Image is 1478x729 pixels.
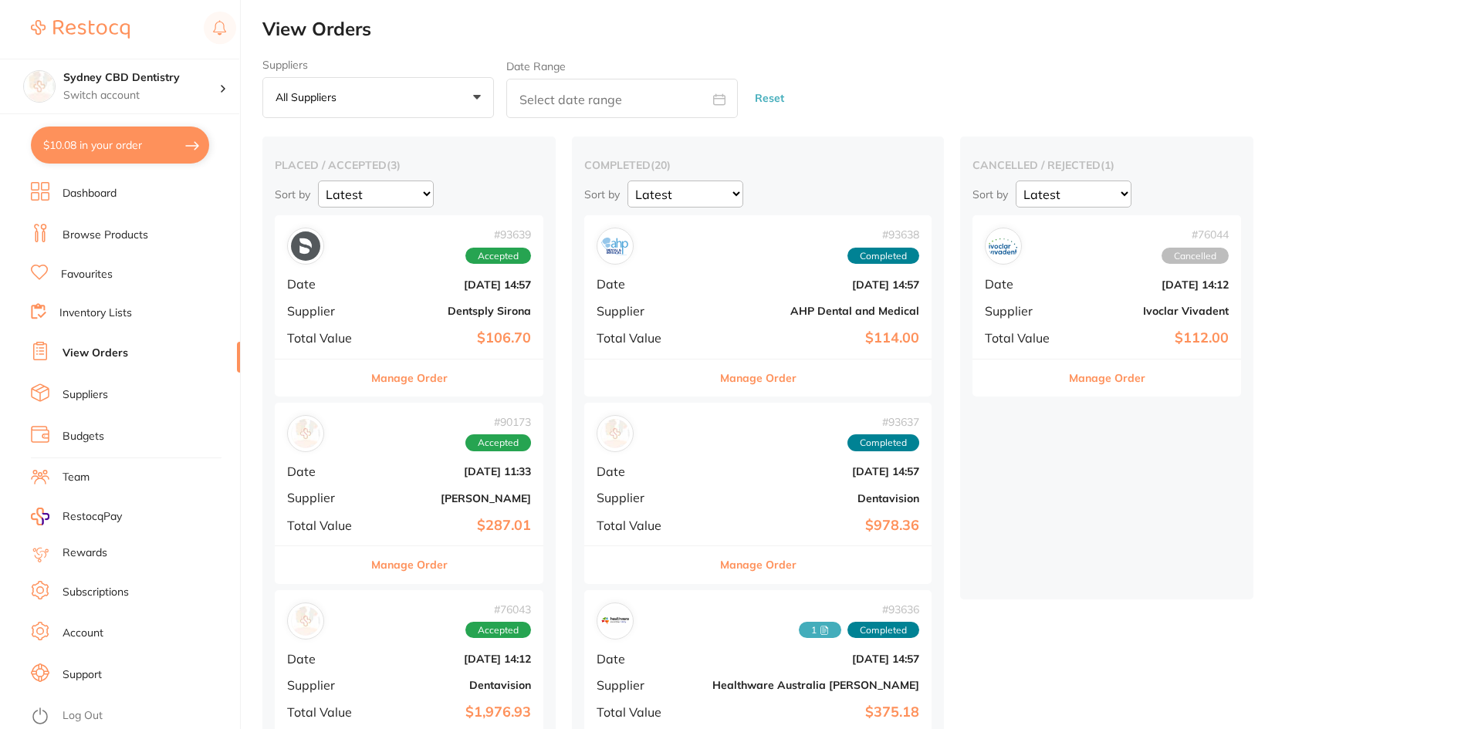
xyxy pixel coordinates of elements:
[291,419,320,448] img: Henry Schein Halas
[377,305,531,317] b: Dentsply Sirona
[63,346,128,361] a: View Orders
[972,158,1241,172] h2: cancelled / rejected ( 1 )
[377,518,531,534] b: $287.01
[712,330,919,346] b: $114.00
[291,231,320,261] img: Dentsply Sirona
[465,228,531,241] span: # 93639
[712,653,919,665] b: [DATE] 14:57
[1162,228,1229,241] span: # 76044
[465,416,531,428] span: # 90173
[597,518,700,532] span: Total Value
[712,465,919,478] b: [DATE] 14:57
[24,71,55,102] img: Sydney CBD Dentistry
[63,708,103,724] a: Log Out
[597,331,700,345] span: Total Value
[847,622,919,639] span: Completed
[63,626,103,641] a: Account
[597,464,700,478] span: Date
[506,79,738,118] input: Select date range
[584,158,932,172] h2: completed ( 20 )
[465,622,531,639] span: Accepted
[59,305,132,321] a: Inventory Lists
[287,705,364,719] span: Total Value
[31,20,130,39] img: Restocq Logo
[600,606,630,636] img: Healthware Australia Ridley
[371,546,448,583] button: Manage Order
[712,679,919,691] b: Healthware Australia [PERSON_NAME]
[287,678,364,692] span: Supplier
[712,704,919,721] b: $375.18
[985,331,1062,345] span: Total Value
[63,470,90,485] a: Team
[31,508,122,525] a: RestocqPay
[712,305,919,317] b: AHP Dental and Medical
[287,491,364,505] span: Supplier
[597,652,700,666] span: Date
[720,359,796,397] button: Manage Order
[63,509,122,525] span: RestocqPay
[377,492,531,505] b: [PERSON_NAME]
[287,652,364,666] span: Date
[63,186,117,201] a: Dashboard
[275,158,543,172] h2: placed / accepted ( 3 )
[750,78,789,119] button: Reset
[1074,305,1229,317] b: Ivoclar Vivadent
[63,585,129,600] a: Subscriptions
[291,606,320,636] img: Dentavision
[31,12,130,47] a: Restocq Logo
[972,187,1008,201] p: Sort by
[597,705,700,719] span: Total Value
[465,603,531,616] span: # 76043
[31,127,209,164] button: $10.08 in your order
[1162,248,1229,265] span: Cancelled
[275,403,543,584] div: Henry Schein Halas#90173AcceptedDate[DATE] 11:33Supplier[PERSON_NAME]Total Value$287.01Manage Order
[377,465,531,478] b: [DATE] 11:33
[63,667,102,683] a: Support
[799,603,919,616] span: # 93636
[287,304,364,318] span: Supplier
[597,277,700,291] span: Date
[287,277,364,291] span: Date
[465,248,531,265] span: Accepted
[61,267,113,282] a: Favourites
[287,464,364,478] span: Date
[597,491,700,505] span: Supplier
[275,215,543,397] div: Dentsply Sirona#93639AcceptedDate[DATE] 14:57SupplierDentsply SironaTotal Value$106.70Manage Order
[989,231,1018,261] img: Ivoclar Vivadent
[584,187,620,201] p: Sort by
[31,704,235,729] button: Log Out
[63,545,107,561] a: Rewards
[287,331,364,345] span: Total Value
[1074,330,1229,346] b: $112.00
[377,679,531,691] b: Dentavision
[63,387,108,403] a: Suppliers
[597,304,700,318] span: Supplier
[465,434,531,451] span: Accepted
[377,704,531,721] b: $1,976.93
[276,90,343,104] p: All suppliers
[847,416,919,428] span: # 93637
[847,228,919,241] span: # 93638
[597,678,700,692] span: Supplier
[377,278,531,291] b: [DATE] 14:57
[600,231,630,261] img: AHP Dental and Medical
[63,88,219,103] p: Switch account
[262,59,494,71] label: Suppliers
[1069,359,1145,397] button: Manage Order
[262,77,494,119] button: All suppliers
[985,277,1062,291] span: Date
[63,228,148,243] a: Browse Products
[712,518,919,534] b: $978.36
[720,546,796,583] button: Manage Order
[985,304,1062,318] span: Supplier
[799,622,841,639] span: Received
[63,70,219,86] h4: Sydney CBD Dentistry
[847,434,919,451] span: Completed
[371,359,448,397] button: Manage Order
[275,187,310,201] p: Sort by
[262,19,1478,40] h2: View Orders
[377,330,531,346] b: $106.70
[287,518,364,532] span: Total Value
[377,653,531,665] b: [DATE] 14:12
[600,419,630,448] img: Dentavision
